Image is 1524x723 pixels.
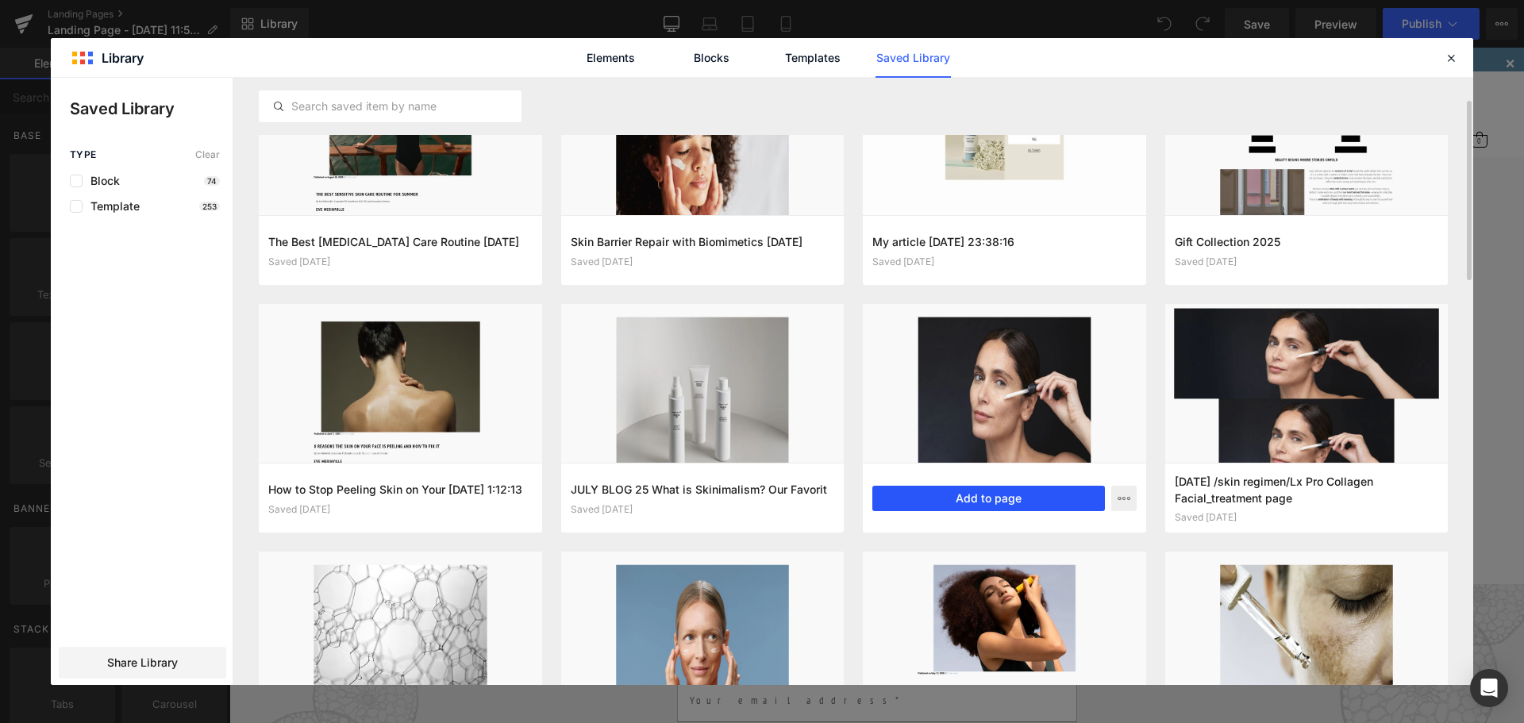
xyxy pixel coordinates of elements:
button: Body [670,83,692,110]
span: 0 [1248,90,1253,98]
svg: Certified B Corporation [21,58,49,106]
div: Saved [DATE] [571,256,835,267]
h3: My article [DATE] 23:38:16 [872,233,1137,250]
p: or Drag & Drop elements from left sidebar [197,464,1099,475]
a: Templates [775,38,850,78]
div: Open Intercom Messenger [1470,669,1508,707]
a: Blog [840,82,860,110]
div: Saved [DATE] [872,256,1137,267]
h3: [DATE] /skin regimen/Lx Pro Collagen Facial_treatment page [1175,473,1439,506]
a: Saved Library [876,38,951,78]
h3: The Best [MEDICAL_DATA] Care Routine [DATE] [268,233,533,250]
span: Clear [195,149,220,160]
div: Saved [DATE] [268,504,533,515]
h3: Gift Collection 2025 [1175,233,1439,250]
div: Saved [DATE] [1175,256,1439,267]
div: Saved [DATE] [1175,512,1439,523]
button: Face [616,83,638,110]
a: 0 [1242,84,1258,100]
a: Best Sellers [435,82,489,110]
span: Type [70,149,97,160]
h4: Subscribe to our newsletter [448,560,848,592]
h3: Skin Barrier Repair with Biomimetics [DATE] [571,233,835,250]
button: Search aria label [1156,78,1182,106]
div: Saved [DATE] [268,256,533,267]
span: Block [83,175,120,187]
a: Special Offers [521,82,584,110]
input: Your email address [448,630,848,675]
a: b-corp [16,58,54,106]
span: Share Library [107,655,178,671]
p: 74 [204,176,220,186]
a: Elements [573,38,648,78]
a: Explore Template [576,420,719,452]
p: Saved Library [70,97,233,121]
img: Comfort Zone US [576,36,719,66]
h3: JULY BLOG 25 What is Skinimalism? Our Favorit [571,481,835,498]
input: Search saved item by name [260,97,521,116]
strong: Free shipping when you spend $60 or more + 2 free samples with every order! [496,5,794,18]
div: Saved [DATE] [571,504,835,515]
p: I want to receive [ comfort zone ] emails and stay updated on all the news! [448,602,848,616]
button: Add to page [872,486,1105,511]
span: Template [83,200,140,213]
h3: How to Stop Peeling Skin on Your [DATE] 1:12:13 [268,481,533,498]
button: Why Comfort Zone [724,83,808,110]
p: 253 [199,202,220,211]
p: Start building your page [197,226,1099,245]
a: Blocks [674,38,749,78]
